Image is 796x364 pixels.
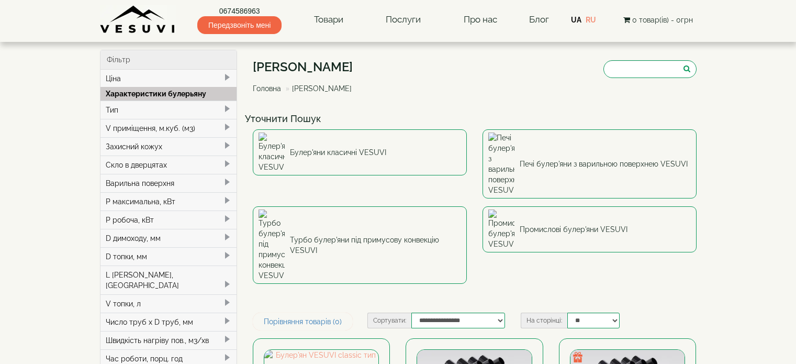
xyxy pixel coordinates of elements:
a: Турбо булер'яни під примусову конвекцію VESUVI Турбо булер'яни під примусову конвекцію VESUVI [253,206,467,284]
div: Характеристики булерьяну [100,87,237,101]
a: Блог [529,14,549,25]
label: На сторінці: [521,313,567,328]
li: [PERSON_NAME] [283,83,352,94]
a: 0674586963 [197,6,282,16]
div: Ціна [100,70,237,87]
img: Булер'яни класичні VESUVI [259,133,285,172]
a: RU [586,16,596,24]
div: Скло в дверцятах [100,156,237,174]
label: Сортувати: [367,313,411,328]
div: Швидкість нагріву пов., м3/хв [100,331,237,349]
a: Порівняння товарів (0) [253,313,353,330]
h1: [PERSON_NAME] [253,60,360,74]
a: Головна [253,84,281,93]
a: Про нас [453,8,508,32]
div: D димоходу, мм [100,229,237,247]
img: Печі булер'яни з варильною поверхнею VESUVI [488,133,514,195]
div: Число труб x D труб, мм [100,313,237,331]
img: Турбо булер'яни під примусову конвекцію VESUVI [259,209,285,281]
a: UA [571,16,581,24]
a: Товари [304,8,354,32]
div: P максимальна, кВт [100,192,237,211]
button: 0 товар(ів) - 0грн [620,14,696,26]
a: Послуги [375,8,431,32]
div: V топки, л [100,294,237,313]
div: D топки, мм [100,247,237,266]
div: Варильна поверхня [100,174,237,192]
img: Завод VESUVI [100,5,176,34]
div: Захисний кожух [100,137,237,156]
h4: Уточнити Пошук [245,114,704,124]
div: P робоча, кВт [100,211,237,229]
div: V приміщення, м.куб. (м3) [100,119,237,137]
img: gift [573,352,583,362]
img: Промислові булер'яни VESUVI [488,209,514,249]
div: Тип [100,101,237,119]
span: 0 товар(ів) - 0грн [632,16,693,24]
a: Булер'яни класичні VESUVI Булер'яни класичні VESUVI [253,129,467,175]
div: Фільтр [100,50,237,70]
a: Печі булер'яни з варильною поверхнею VESUVI Печі булер'яни з варильною поверхнею VESUVI [483,129,697,198]
span: Передзвоніть мені [197,16,282,34]
a: Промислові булер'яни VESUVI Промислові булер'яни VESUVI [483,206,697,252]
div: L [PERSON_NAME], [GEOGRAPHIC_DATA] [100,266,237,294]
